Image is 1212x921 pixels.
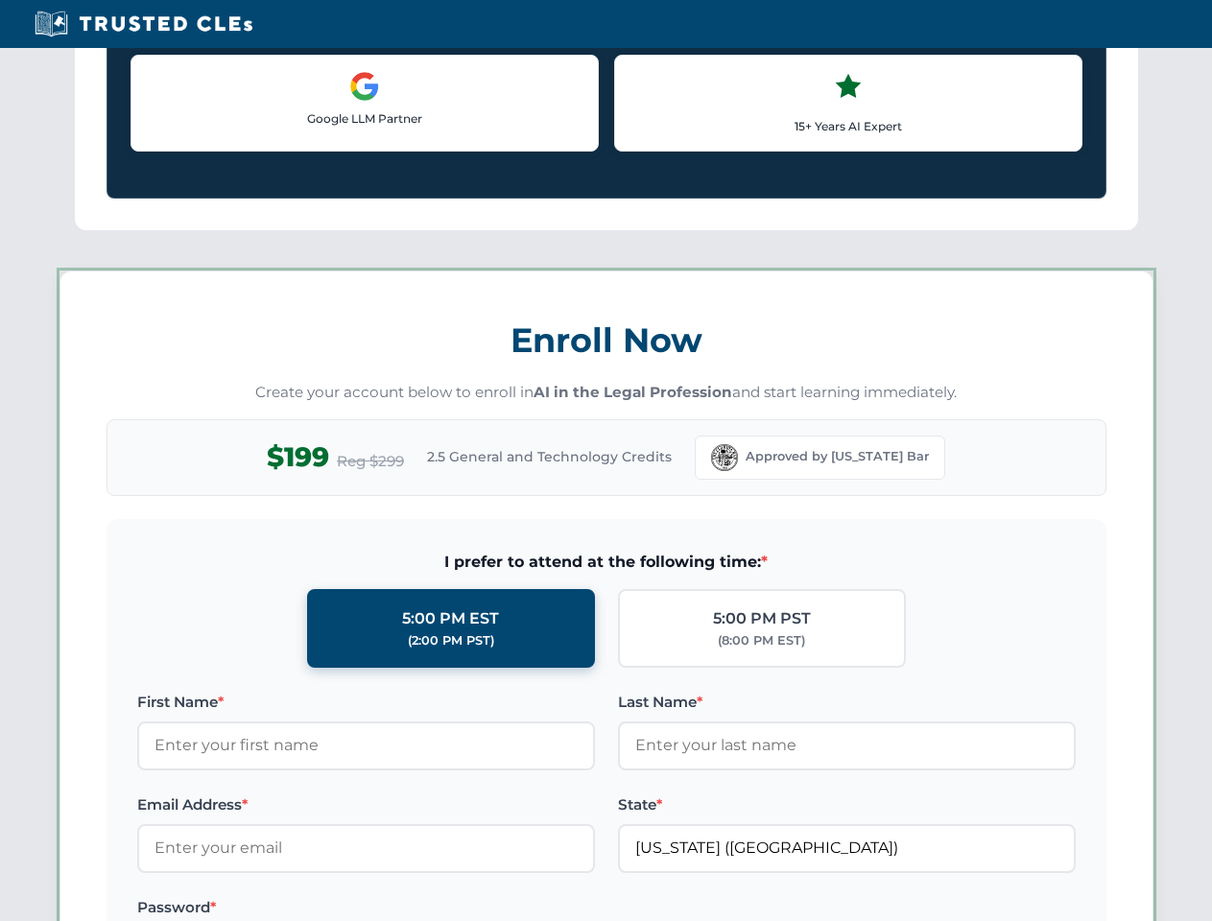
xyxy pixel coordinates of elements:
input: Enter your email [137,824,595,872]
label: Last Name [618,691,1076,714]
span: Approved by [US_STATE] Bar [746,447,929,466]
span: 2.5 General and Technology Credits [427,446,672,467]
input: Florida (FL) [618,824,1076,872]
p: Google LLM Partner [147,109,582,128]
span: $199 [267,436,329,479]
input: Enter your first name [137,721,595,769]
img: Google [349,71,380,102]
div: 5:00 PM PST [713,606,811,631]
img: Trusted CLEs [29,10,258,38]
h3: Enroll Now [107,310,1106,370]
p: Create your account below to enroll in and start learning immediately. [107,382,1106,404]
span: Reg $299 [337,450,404,473]
label: Email Address [137,793,595,816]
label: First Name [137,691,595,714]
img: Florida Bar [711,444,738,471]
label: State [618,793,1076,816]
strong: AI in the Legal Profession [534,383,732,401]
div: (8:00 PM EST) [718,631,805,650]
p: 15+ Years AI Expert [630,117,1066,135]
span: I prefer to attend at the following time: [137,550,1076,575]
div: (2:00 PM PST) [408,631,494,650]
div: 5:00 PM EST [402,606,499,631]
label: Password [137,896,595,919]
input: Enter your last name [618,721,1076,769]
